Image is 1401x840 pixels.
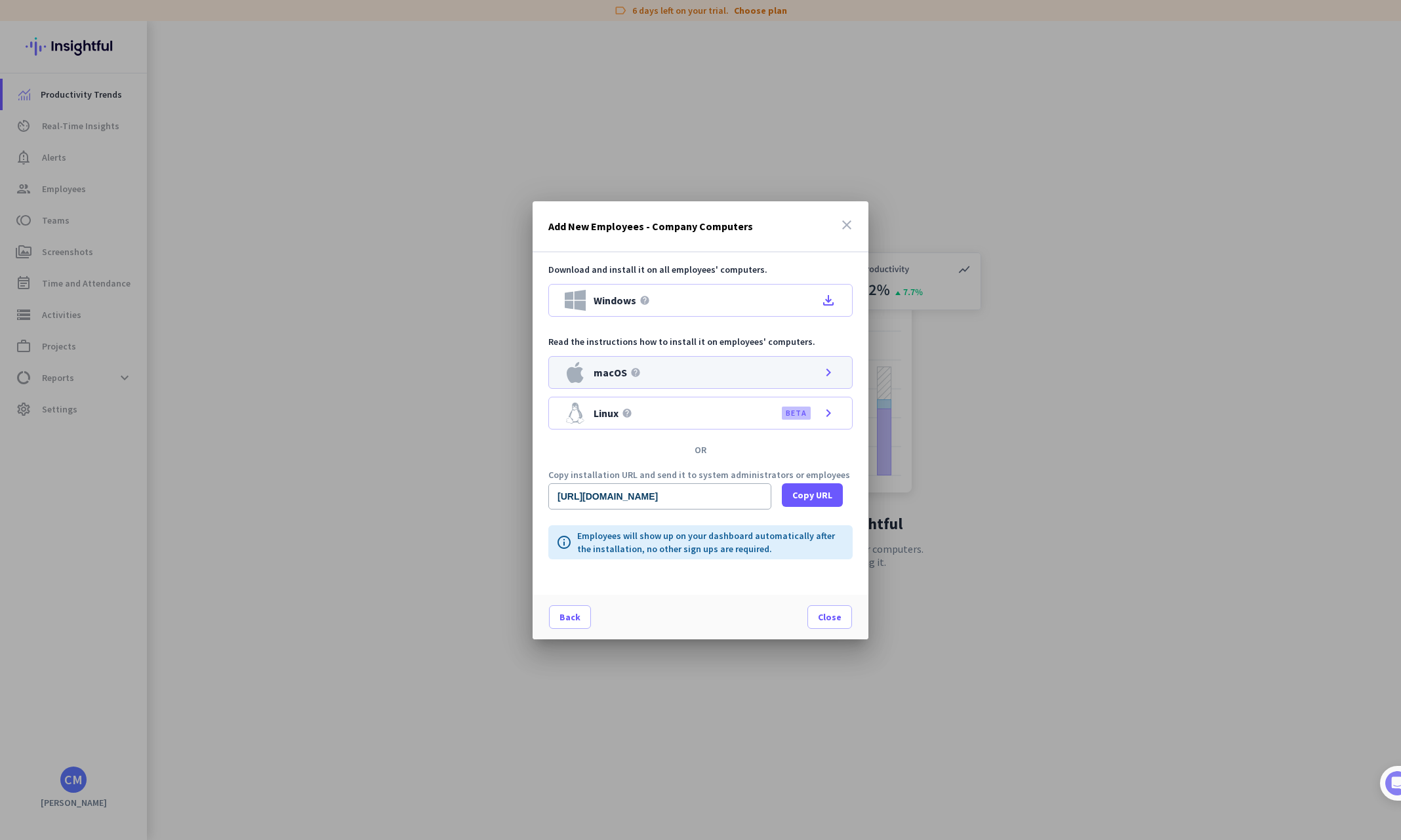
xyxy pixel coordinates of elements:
i: file_download [821,292,836,308]
span: Windows [594,295,636,306]
div: OR [533,445,868,454]
i: info [556,534,572,550]
img: macOS [565,362,586,383]
p: Read the instructions how to install it on employees' computers. [548,335,853,348]
p: Employees will show up on your dashboard automatically after the installation, no other sign ups ... [577,529,845,555]
p: Download and install it on all employees' computers. [548,263,853,276]
span: Linux [594,408,619,418]
p: Copy installation URL and send it to system administrators or employees [548,470,853,479]
i: chevron_right [821,365,836,380]
h3: Add New Employees - Company Computers [548,221,753,231]
img: Windows [565,290,586,311]
button: Back [549,605,591,629]
button: Close [807,605,852,629]
i: help [640,295,650,306]
input: Public download URL [548,483,771,510]
span: Close [818,610,842,624]
span: macOS [594,367,627,378]
img: Linux [565,403,586,424]
i: close [839,217,855,233]
i: chevron_right [821,405,836,421]
button: Copy URL [782,483,843,507]
label: BETA [786,408,807,418]
span: Copy URL [792,489,832,502]
span: Back [559,610,580,624]
i: help [630,367,641,378]
i: help [622,408,632,418]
